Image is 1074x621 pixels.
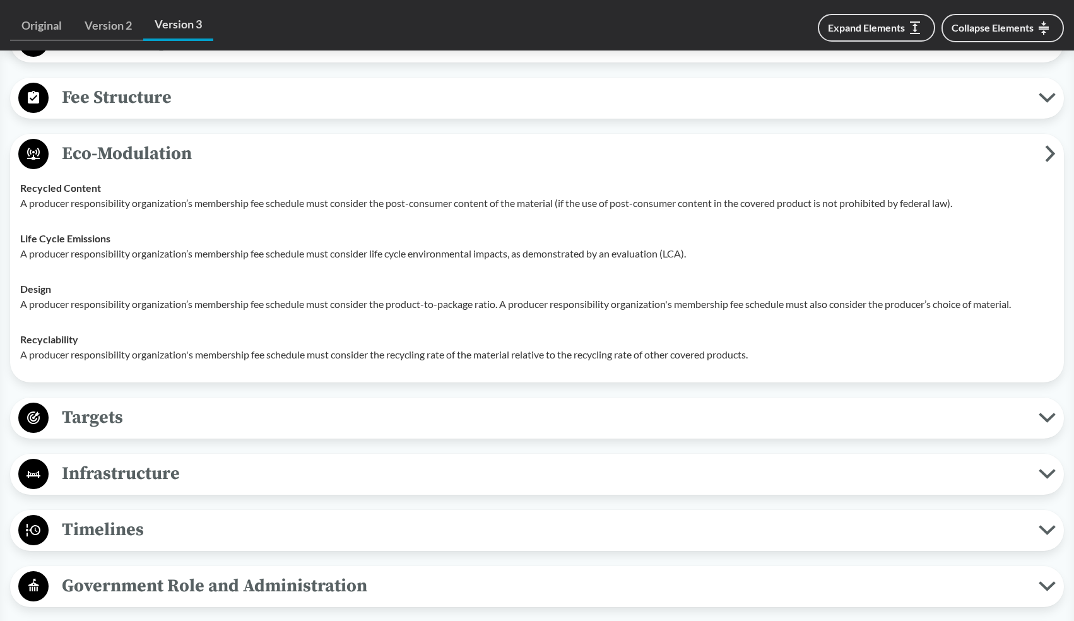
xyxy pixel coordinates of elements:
a: Version 3 [143,10,213,41]
button: Eco-Modulation [15,138,1059,170]
p: A producer responsibility organization’s membership fee schedule must consider the product-to-pac... [20,297,1054,312]
span: Fee Structure [49,83,1039,112]
strong: Life Cycle Emissions [20,232,110,244]
a: Version 2 [73,11,143,40]
span: Timelines [49,516,1039,544]
button: Collapse Elements [941,14,1064,42]
button: Targets [15,402,1059,434]
strong: Recyclability [20,333,78,345]
button: Fee Structure [15,82,1059,114]
span: Eco-Modulation [49,139,1045,168]
p: A producer responsibility organization’s membership fee schedule must consider the post-consumer ... [20,196,1054,211]
strong: Design [20,283,51,295]
span: Targets [49,403,1039,432]
button: Government Role and Administration [15,571,1059,603]
span: Government Role and Administration [49,572,1039,600]
strong: Recycled Content [20,182,101,194]
button: Expand Elements [818,14,935,42]
p: A producer responsibility organization's membership fee schedule must consider the recycling rate... [20,347,1054,362]
a: Original [10,11,73,40]
button: Timelines [15,514,1059,547]
p: A producer responsibility organization’s membership fee schedule must consider life cycle environ... [20,246,1054,261]
span: Infrastructure [49,459,1039,488]
button: Infrastructure [15,458,1059,490]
